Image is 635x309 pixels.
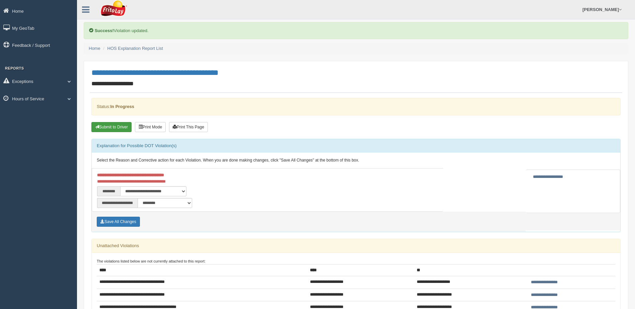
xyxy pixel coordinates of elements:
a: Home [89,46,100,51]
small: The violations listed below are not currently attached to this report: [97,259,206,263]
button: Save [97,217,140,227]
button: Print Mode [135,122,166,132]
button: Print This Page [169,122,208,132]
div: Unattached Violations [92,239,620,252]
a: HOS Explanation Report List [107,46,163,51]
strong: In Progress [110,104,134,109]
div: Explanation for Possible DOT Violation(s) [92,139,620,152]
b: Success! [95,28,114,33]
div: Violation updated. [84,22,628,39]
div: Status: [91,98,621,115]
button: Submit To Driver [91,122,132,132]
div: Select the Reason and Corrective action for each Violation. When you are done making changes, cli... [92,152,620,169]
